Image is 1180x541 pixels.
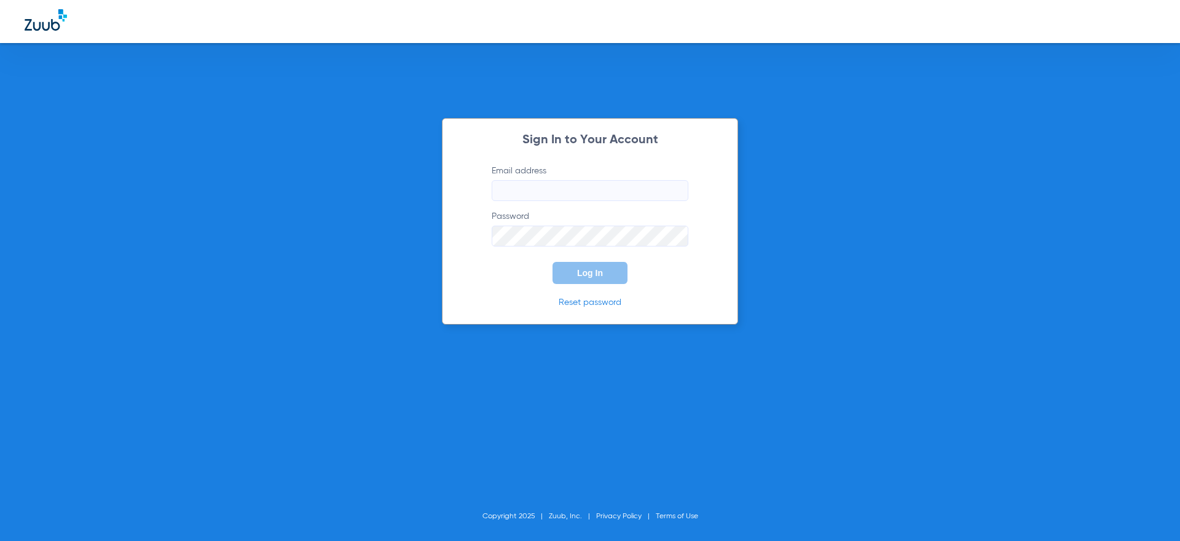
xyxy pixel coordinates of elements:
[492,165,688,201] label: Email address
[473,134,707,146] h2: Sign In to Your Account
[656,513,698,520] a: Terms of Use
[553,262,627,284] button: Log In
[549,510,596,523] li: Zuub, Inc.
[596,513,642,520] a: Privacy Policy
[482,510,549,523] li: Copyright 2025
[492,210,688,247] label: Password
[577,268,603,278] span: Log In
[492,180,688,201] input: Email address
[25,9,67,31] img: Zuub Logo
[492,226,688,247] input: Password
[1119,482,1180,541] iframe: Chat Widget
[559,298,621,307] a: Reset password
